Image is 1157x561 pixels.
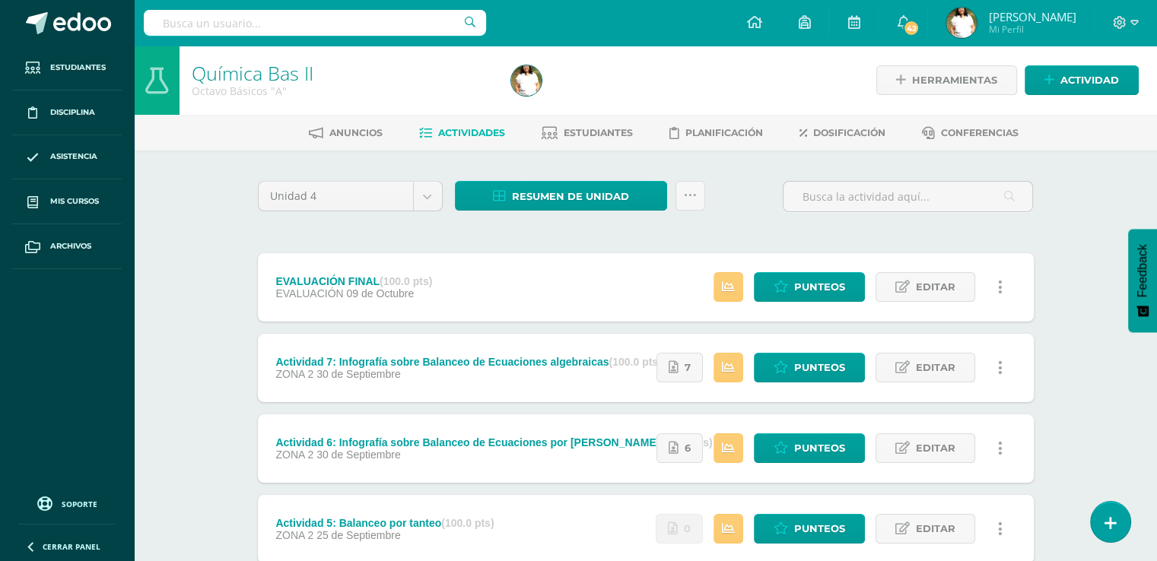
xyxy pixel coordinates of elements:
[347,287,415,300] span: 09 de Octubre
[144,10,486,36] input: Busca un usuario...
[922,121,1019,145] a: Conferencias
[609,356,661,368] strong: (100.0 pts)
[438,127,505,138] span: Actividades
[656,353,703,382] a: 7
[754,272,865,302] a: Punteos
[275,356,661,368] div: Actividad 7: Infografía sobre Balanceo de Ecuaciones algebraicas
[275,368,313,380] span: ZONA 2
[916,434,955,462] span: Editar
[192,60,313,86] a: Química Bas II
[275,436,712,448] div: Actividad 6: Infografía sobre Balanceo de Ecuaciones por [PERSON_NAME]
[799,121,885,145] a: Dosificación
[876,65,1017,95] a: Herramientas
[419,121,505,145] a: Actividades
[988,23,1076,36] span: Mi Perfil
[12,179,122,224] a: Mis cursos
[794,434,845,462] span: Punteos
[669,121,763,145] a: Planificación
[316,448,401,461] span: 30 de Septiembre
[275,287,343,300] span: EVALUACIÓN
[512,182,629,211] span: Resumen de unidad
[1025,65,1139,95] a: Actividad
[656,433,703,463] a: 6
[275,448,313,461] span: ZONA 2
[912,66,997,94] span: Herramientas
[794,515,845,543] span: Punteos
[813,127,885,138] span: Dosificación
[754,353,865,382] a: Punteos
[685,353,691,382] span: 7
[18,493,116,513] a: Soporte
[12,90,122,135] a: Disciplina
[12,224,122,269] a: Archivos
[903,20,920,36] span: 42
[50,195,99,208] span: Mis cursos
[380,275,432,287] strong: (100.0 pts)
[916,273,955,301] span: Editar
[685,434,691,462] span: 6
[916,515,955,543] span: Editar
[275,529,313,541] span: ZONA 2
[1060,66,1119,94] span: Actividad
[794,353,845,382] span: Punteos
[50,62,106,74] span: Estudiantes
[784,182,1032,211] input: Busca la actividad aquí...
[192,84,493,98] div: Octavo Básicos 'A'
[794,273,845,301] span: Punteos
[62,499,97,509] span: Soporte
[685,127,763,138] span: Planificación
[275,517,494,529] div: Actividad 5: Balanceo por tanteo
[1128,229,1157,332] button: Feedback - Mostrar encuesta
[316,368,401,380] span: 30 de Septiembre
[50,240,91,252] span: Archivos
[259,182,442,211] a: Unidad 4
[564,127,633,138] span: Estudiantes
[656,514,703,544] a: No se han realizado entregas
[684,515,691,543] span: 0
[754,433,865,463] a: Punteos
[946,8,977,38] img: c7b04b25378ff11843444faa8800c300.png
[916,353,955,382] span: Editar
[275,275,432,287] div: EVALUACIÓN FINAL
[754,514,865,544] a: Punteos
[192,62,493,84] h1: Química Bas II
[12,46,122,90] a: Estudiantes
[542,121,633,145] a: Estudiantes
[316,529,401,541] span: 25 de Septiembre
[50,106,95,119] span: Disciplina
[511,65,542,96] img: c7b04b25378ff11843444faa8800c300.png
[988,9,1076,24] span: [PERSON_NAME]
[329,127,383,138] span: Anuncios
[12,135,122,180] a: Asistencia
[1136,244,1149,297] span: Feedback
[941,127,1019,138] span: Conferencias
[270,182,402,211] span: Unidad 4
[309,121,383,145] a: Anuncios
[455,181,667,211] a: Resumen de unidad
[43,541,100,552] span: Cerrar panel
[50,151,97,163] span: Asistencia
[441,517,494,529] strong: (100.0 pts)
